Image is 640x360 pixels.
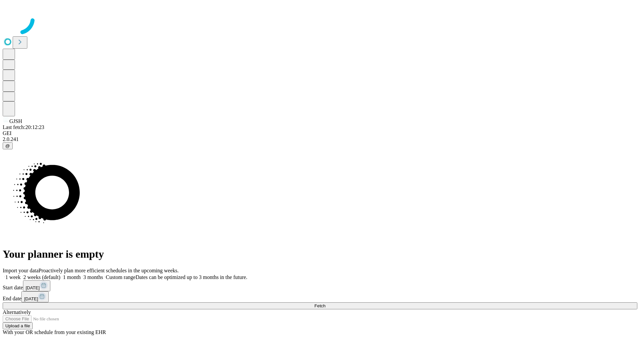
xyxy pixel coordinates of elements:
[3,291,637,302] div: End date
[3,268,39,273] span: Import your data
[5,274,21,280] span: 1 week
[26,285,40,290] span: [DATE]
[3,302,637,309] button: Fetch
[3,130,637,136] div: GEI
[3,309,31,315] span: Alternatively
[314,303,325,308] span: Fetch
[3,142,13,149] button: @
[23,274,60,280] span: 2 weeks (default)
[3,248,637,260] h1: Your planner is empty
[3,280,637,291] div: Start date
[3,329,106,335] span: With your OR schedule from your existing EHR
[23,280,50,291] button: [DATE]
[39,268,179,273] span: Proactively plan more efficient schedules in the upcoming weeks.
[63,274,81,280] span: 1 month
[24,296,38,301] span: [DATE]
[21,291,49,302] button: [DATE]
[3,136,637,142] div: 2.0.241
[5,143,10,148] span: @
[136,274,247,280] span: Dates can be optimized up to 3 months in the future.
[106,274,135,280] span: Custom range
[9,118,22,124] span: GJSH
[3,124,44,130] span: Last fetch: 20:12:23
[3,322,33,329] button: Upload a file
[83,274,103,280] span: 3 months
